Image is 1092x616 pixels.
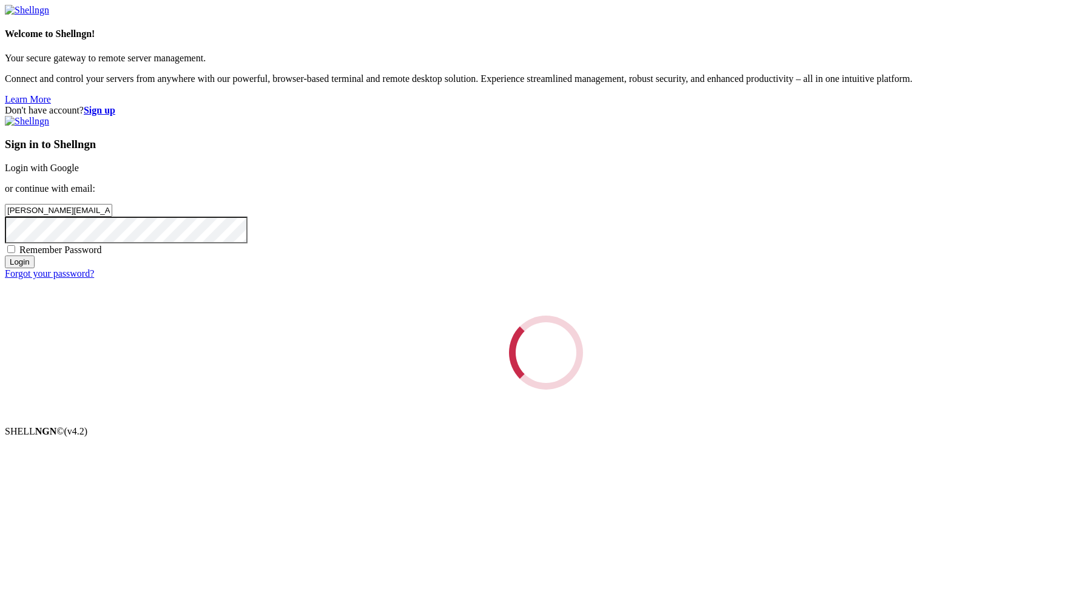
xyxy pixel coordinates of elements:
a: Login with Google [5,163,79,173]
input: Email address [5,204,112,217]
a: Forgot your password? [5,268,94,279]
img: Shellngn [5,116,49,127]
span: 4.2.0 [64,426,88,436]
input: Login [5,256,35,268]
a: Sign up [84,105,115,115]
b: NGN [35,426,57,436]
div: Don't have account? [5,105,1087,116]
p: Your secure gateway to remote server management. [5,53,1087,64]
a: Learn More [5,94,51,104]
span: SHELL © [5,426,87,436]
h4: Welcome to Shellngn! [5,29,1087,39]
p: Connect and control your servers from anywhere with our powerful, browser-based terminal and remo... [5,73,1087,84]
span: Remember Password [19,245,102,255]
div: Loading... [505,312,586,393]
h3: Sign in to Shellngn [5,138,1087,151]
input: Remember Password [7,245,15,253]
img: Shellngn [5,5,49,16]
p: or continue with email: [5,183,1087,194]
